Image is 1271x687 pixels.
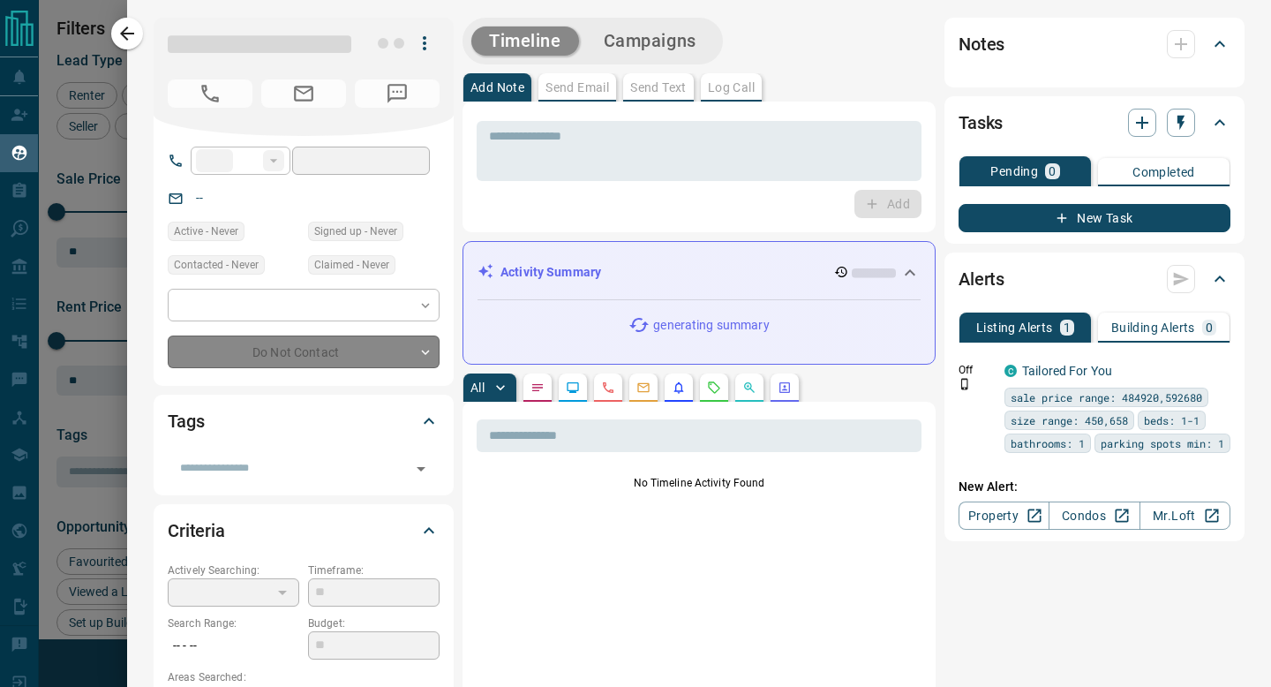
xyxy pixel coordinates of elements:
p: Activity Summary [500,263,601,282]
h2: Notes [959,30,1004,58]
div: Alerts [959,258,1230,300]
p: Off [959,362,994,378]
p: Add Note [470,81,524,94]
span: size range: 450,658 [1011,411,1128,429]
button: New Task [959,204,1230,232]
div: Do Not Contact [168,336,440,368]
span: Active - Never [174,223,238,240]
p: No Timeline Activity Found [477,475,921,491]
h2: Tags [168,407,204,435]
div: Activity Summary [478,256,921,289]
a: Mr.Loft [1139,502,1230,530]
div: Tasks [959,102,1230,144]
h2: Alerts [959,265,1004,293]
svg: Notes [530,381,545,395]
p: Search Range: [168,615,299,631]
div: condos.ca [1004,365,1017,377]
button: Timeline [471,26,579,56]
p: Timeframe: [308,562,440,578]
p: 0 [1049,165,1056,177]
h2: Tasks [959,109,1003,137]
span: sale price range: 484920,592680 [1011,389,1202,406]
svg: Push Notification Only [959,378,971,390]
p: Pending [990,165,1038,177]
p: New Alert: [959,478,1230,496]
div: Tags [168,400,440,442]
a: Property [959,502,1049,530]
span: No Email [261,79,346,108]
svg: Opportunities [742,381,756,395]
div: Notes [959,23,1230,65]
svg: Lead Browsing Activity [566,381,580,395]
span: Signed up - Never [314,223,397,240]
p: generating summary [653,316,769,335]
span: bathrooms: 1 [1011,434,1085,452]
p: Areas Searched: [168,669,440,685]
p: 1 [1064,321,1071,334]
div: Criteria [168,510,440,552]
svg: Listing Alerts [672,381,686,395]
span: No Number [355,79,440,108]
p: -- - -- [168,631,299,661]
span: No Number [168,79,252,108]
svg: Calls [601,381,615,395]
p: Actively Searching: [168,562,299,578]
p: Building Alerts [1111,321,1195,334]
span: beds: 1-1 [1144,411,1200,429]
span: parking spots min: 1 [1101,434,1224,452]
a: Condos [1049,502,1139,530]
button: Campaigns [586,26,714,56]
h2: Criteria [168,517,225,545]
p: All [470,381,485,394]
button: Open [409,457,433,481]
svg: Emails [636,381,651,395]
a: Tailored For You [1022,364,1112,378]
p: 0 [1206,321,1213,334]
p: Budget: [308,615,440,631]
a: -- [196,191,203,205]
p: Listing Alerts [976,321,1053,334]
span: Contacted - Never [174,256,259,274]
svg: Agent Actions [778,381,792,395]
svg: Requests [707,381,721,395]
p: Completed [1132,166,1195,178]
span: Claimed - Never [314,256,389,274]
